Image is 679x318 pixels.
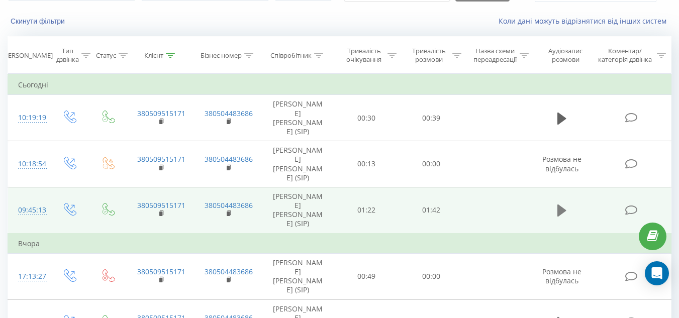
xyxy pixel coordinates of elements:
span: Розмова не відбулась [542,154,581,173]
td: [PERSON_NAME] [PERSON_NAME] (SIP) [262,95,334,141]
a: 380504483686 [205,200,253,210]
div: [PERSON_NAME] [2,51,53,60]
a: 380509515171 [137,267,185,276]
td: 01:22 [334,187,399,233]
div: 10:18:54 [18,154,39,174]
td: Вчора [8,234,671,254]
div: Клієнт [144,51,163,60]
td: 00:49 [334,253,399,299]
td: 00:00 [399,141,464,187]
a: 380509515171 [137,200,185,210]
div: Тривалість очікування [343,47,385,64]
td: [PERSON_NAME] [PERSON_NAME] (SIP) [262,253,334,299]
td: 01:42 [399,187,464,233]
a: 380509515171 [137,154,185,164]
div: Тип дзвінка [56,47,79,64]
td: [PERSON_NAME] [PERSON_NAME] (SIP) [262,141,334,187]
button: Скинути фільтри [8,17,70,26]
a: 380504483686 [205,267,253,276]
td: 00:30 [334,95,399,141]
a: 380504483686 [205,154,253,164]
a: Коли дані можуть відрізнятися вiд інших систем [499,16,671,26]
div: Коментар/категорія дзвінка [596,47,654,64]
td: [PERSON_NAME] [PERSON_NAME] (SIP) [262,187,334,233]
td: 00:39 [399,95,464,141]
div: Статус [96,51,116,60]
td: Сьогодні [8,75,671,95]
div: 10:19:19 [18,108,39,128]
div: Співробітник [270,51,312,60]
div: Назва схеми переадресації [473,47,517,64]
div: Open Intercom Messenger [645,261,669,285]
td: 00:13 [334,141,399,187]
a: 380509515171 [137,109,185,118]
div: 17:13:27 [18,267,39,286]
td: 00:00 [399,253,464,299]
a: 380504483686 [205,109,253,118]
span: Розмова не відбулась [542,267,581,285]
div: 09:45:13 [18,200,39,220]
div: Аудіозапис розмови [540,47,591,64]
div: Бізнес номер [201,51,242,60]
div: Тривалість розмови [408,47,450,64]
